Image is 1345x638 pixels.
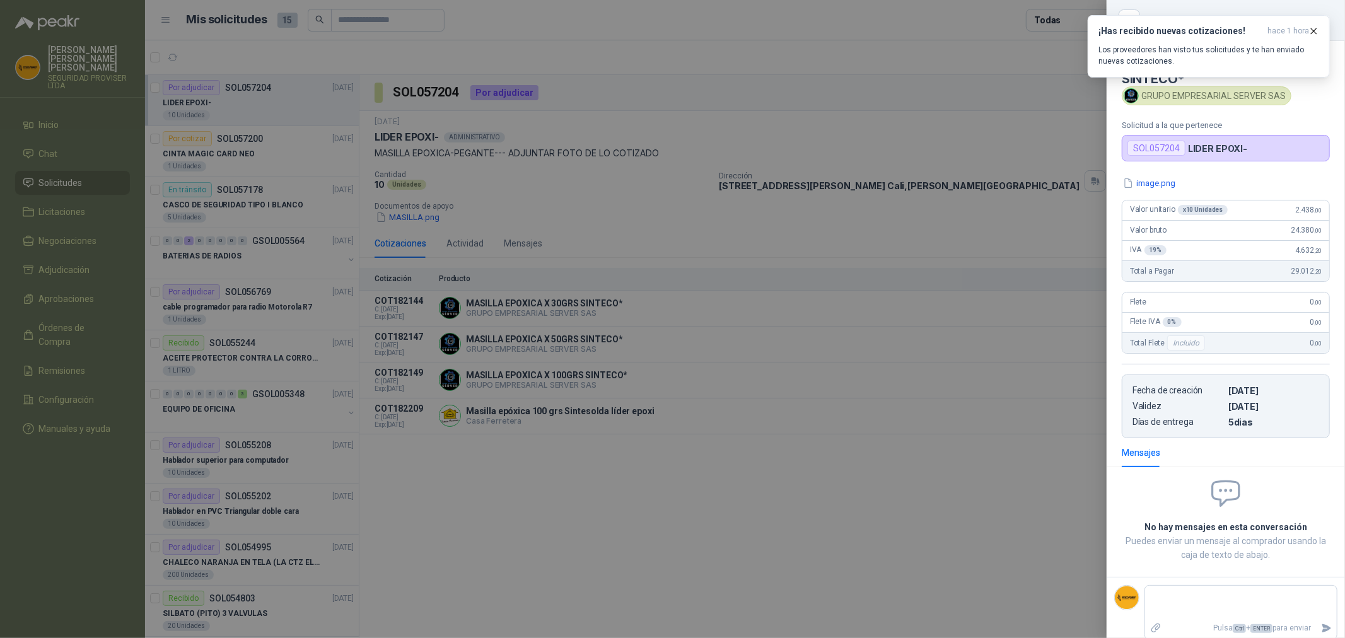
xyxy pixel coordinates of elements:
div: Mensajes [1122,446,1160,460]
button: Close [1122,13,1137,28]
p: [DATE] [1228,385,1319,396]
button: image.png [1122,177,1177,190]
p: Solicitud a la que pertenece [1122,120,1330,130]
span: hace 1 hora [1267,26,1309,37]
span: ,00 [1314,207,1322,214]
p: Días de entrega [1132,417,1223,427]
span: Valor unitario [1130,205,1228,215]
div: 0 % [1163,317,1182,327]
p: 5 dias [1228,417,1319,427]
h2: No hay mensajes en esta conversación [1122,520,1330,534]
span: 2.438 [1295,206,1322,214]
div: x 10 Unidades [1178,205,1228,215]
span: 0 [1310,298,1322,306]
span: 0 [1310,318,1322,327]
p: Validez [1132,401,1223,412]
p: Fecha de creación [1132,385,1223,396]
div: SOL057204 [1127,141,1185,156]
span: 29.012 [1291,267,1322,275]
img: Company Logo [1115,586,1139,610]
span: Total Flete [1130,335,1208,351]
span: Valor bruto [1130,226,1167,235]
span: ,20 [1314,247,1322,254]
span: Flete [1130,298,1146,306]
div: COT182144 [1147,10,1330,30]
span: Total a Pagar [1130,267,1174,275]
h3: ¡Has recibido nuevas cotizaciones! [1098,26,1262,37]
span: ,00 [1314,319,1322,326]
span: ,00 [1314,227,1322,234]
span: IVA [1130,245,1167,255]
span: Flete IVA [1130,317,1182,327]
p: LIDER EPOXI- [1188,143,1247,154]
span: 0 [1310,339,1322,347]
p: [DATE] [1228,401,1319,412]
span: ENTER [1250,624,1272,633]
span: ,00 [1314,299,1322,306]
div: GRUPO EMPRESARIAL SERVER SAS [1122,86,1291,105]
span: Ctrl [1233,624,1246,633]
div: Incluido [1167,335,1205,351]
p: Los proveedores han visto tus solicitudes y te han enviado nuevas cotizaciones. [1098,44,1319,67]
span: ,20 [1314,268,1322,275]
span: ,00 [1314,340,1322,347]
button: ¡Has recibido nuevas cotizaciones!hace 1 hora Los proveedores han visto tus solicitudes y te han ... [1088,15,1330,78]
span: 4.632 [1295,246,1322,255]
span: 24.380 [1291,226,1322,235]
div: 19 % [1144,245,1167,255]
img: Company Logo [1124,89,1138,103]
p: Puedes enviar un mensaje al comprador usando la caja de texto de abajo. [1122,534,1330,562]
